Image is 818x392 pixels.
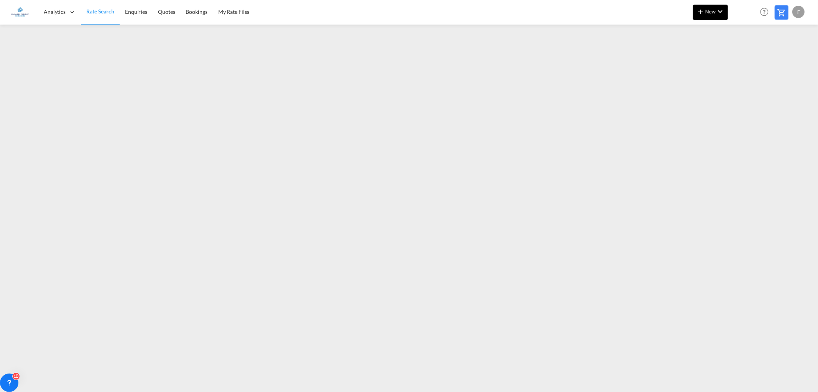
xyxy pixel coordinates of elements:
md-icon: icon-plus 400-fg [696,7,705,16]
div: F [792,6,805,18]
span: Help [758,5,771,18]
span: New [696,8,725,15]
span: My Rate Files [218,8,250,15]
div: Help [758,5,775,19]
span: Bookings [186,8,207,15]
span: Enquiries [125,8,147,15]
span: Quotes [158,8,175,15]
span: Analytics [44,8,66,16]
md-icon: icon-chevron-down [716,7,725,16]
span: Rate Search [86,8,114,15]
img: e1326340b7c511ef854e8d6a806141ad.jpg [12,3,29,21]
button: icon-plus 400-fgNewicon-chevron-down [693,5,728,20]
